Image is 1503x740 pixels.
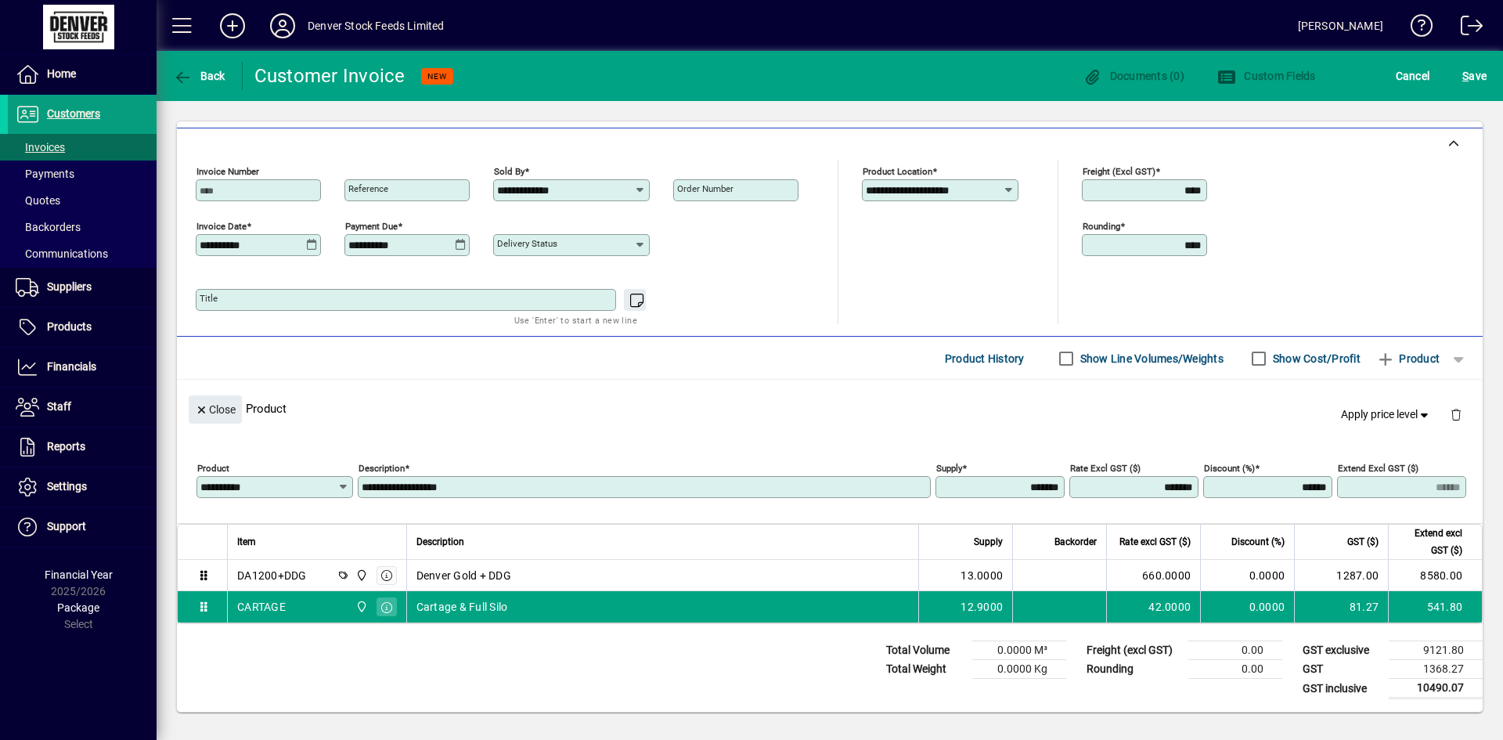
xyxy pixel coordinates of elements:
[1347,533,1379,550] span: GST ($)
[427,71,447,81] span: NEW
[1389,641,1483,660] td: 9121.80
[196,166,259,177] mat-label: Invoice number
[200,293,218,304] mat-label: Title
[8,214,157,240] a: Backorders
[1458,62,1490,90] button: Save
[961,599,1003,615] span: 12.9000
[1399,3,1433,54] a: Knowledge Base
[16,168,74,180] span: Payments
[16,247,108,260] span: Communications
[359,463,405,474] mat-label: Description
[8,268,157,307] a: Suppliers
[945,346,1025,371] span: Product History
[1200,591,1294,623] td: 0.0000
[878,641,972,660] td: Total Volume
[47,67,76,80] span: Home
[47,520,86,532] span: Support
[878,660,972,679] td: Total Weight
[1204,463,1255,474] mat-label: Discount (%)
[1188,641,1282,660] td: 0.00
[494,166,524,177] mat-label: Sold by
[47,400,71,413] span: Staff
[1338,463,1418,474] mat-label: Extend excl GST ($)
[16,194,60,207] span: Quotes
[514,311,637,329] mat-hint: Use 'Enter' to start a new line
[254,63,405,88] div: Customer Invoice
[8,308,157,347] a: Products
[1396,63,1430,88] span: Cancel
[237,533,256,550] span: Item
[47,107,100,120] span: Customers
[351,598,369,615] span: DENVER STOCKFEEDS LTD
[1437,407,1475,421] app-page-header-button: Delete
[8,467,157,507] a: Settings
[258,12,308,40] button: Profile
[1392,62,1434,90] button: Cancel
[8,507,157,547] a: Support
[961,568,1003,583] span: 13.0000
[1200,560,1294,591] td: 0.0000
[1079,62,1188,90] button: Documents (0)
[1054,533,1097,550] span: Backorder
[169,62,229,90] button: Back
[1116,599,1191,615] div: 42.0000
[1462,63,1487,88] span: ave
[1079,660,1188,679] td: Rounding
[57,601,99,614] span: Package
[1389,679,1483,698] td: 10490.07
[939,345,1031,373] button: Product History
[8,388,157,427] a: Staff
[16,221,81,233] span: Backorders
[207,12,258,40] button: Add
[173,70,225,82] span: Back
[237,599,286,615] div: CARTAGE
[47,480,87,493] span: Settings
[972,641,1066,660] td: 0.0000 M³
[197,463,229,474] mat-label: Product
[157,62,243,90] app-page-header-button: Back
[47,360,96,373] span: Financials
[47,280,92,293] span: Suppliers
[1083,166,1155,177] mat-label: Freight (excl GST)
[8,428,157,467] a: Reports
[345,221,398,232] mat-label: Payment due
[1083,221,1120,232] mat-label: Rounding
[677,183,733,194] mat-label: Order number
[189,395,242,424] button: Close
[1376,346,1440,371] span: Product
[1388,560,1482,591] td: 8580.00
[16,141,65,153] span: Invoices
[1341,406,1432,423] span: Apply price level
[8,161,157,187] a: Payments
[308,13,445,38] div: Denver Stock Feeds Limited
[1294,560,1388,591] td: 1287.00
[8,134,157,161] a: Invoices
[1217,70,1316,82] span: Custom Fields
[237,568,307,583] div: DA1200+DDG
[416,599,508,615] span: Cartage & Full Silo
[1070,463,1141,474] mat-label: Rate excl GST ($)
[47,320,92,333] span: Products
[1116,568,1191,583] div: 660.0000
[1270,351,1361,366] label: Show Cost/Profit
[1437,395,1475,433] button: Delete
[8,348,157,387] a: Financials
[416,533,464,550] span: Description
[936,463,962,474] mat-label: Supply
[972,660,1066,679] td: 0.0000 Kg
[1295,660,1389,679] td: GST
[1298,13,1383,38] div: [PERSON_NAME]
[1294,591,1388,623] td: 81.27
[1388,591,1482,623] td: 541.80
[497,238,557,249] mat-label: Delivery status
[1083,70,1184,82] span: Documents (0)
[974,533,1003,550] span: Supply
[351,567,369,584] span: DENVER STOCKFEEDS LTD
[185,402,246,416] app-page-header-button: Close
[1335,401,1438,429] button: Apply price level
[8,240,157,267] a: Communications
[45,569,113,581] span: Financial Year
[348,183,388,194] mat-label: Reference
[196,221,247,232] mat-label: Invoice date
[1119,533,1191,550] span: Rate excl GST ($)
